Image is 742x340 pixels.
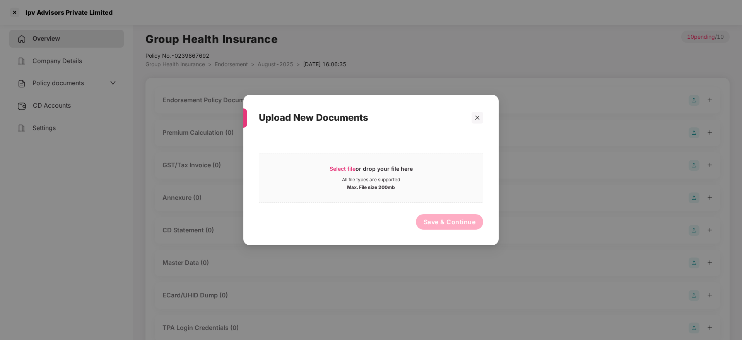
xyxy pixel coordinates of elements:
div: Max. File size 200mb [347,183,395,191]
span: Select file [330,165,356,172]
button: Save & Continue [416,214,484,230]
div: Upload New Documents [259,103,465,133]
div: or drop your file here [330,165,413,177]
span: close [475,115,480,120]
span: Select fileor drop your file hereAll file types are supportedMax. File size 200mb [259,159,483,196]
div: All file types are supported [342,177,400,183]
